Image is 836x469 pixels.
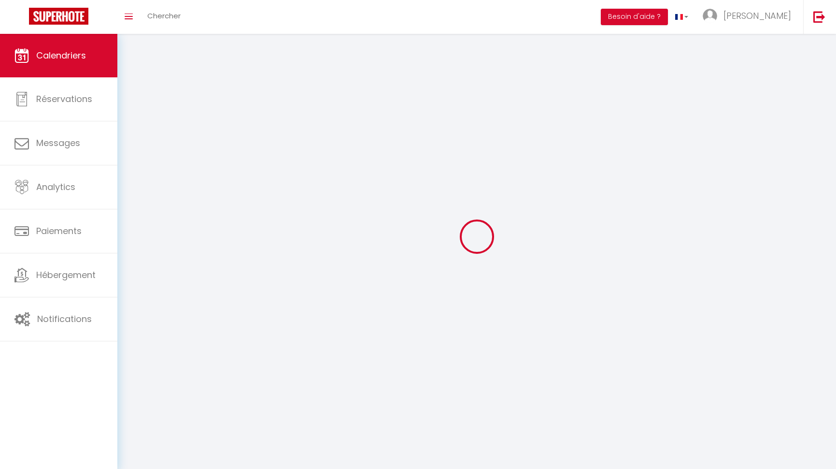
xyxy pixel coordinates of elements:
span: Réservations [36,93,92,105]
img: logout [813,11,825,23]
button: Besoin d'aide ? [601,9,668,25]
span: Notifications [37,313,92,325]
img: Super Booking [29,8,88,25]
span: Hébergement [36,269,96,281]
span: Analytics [36,181,75,193]
img: ... [703,9,717,23]
span: Paiements [36,225,82,237]
span: Calendriers [36,49,86,61]
span: Messages [36,137,80,149]
span: [PERSON_NAME] [723,10,791,22]
span: Chercher [147,11,181,21]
